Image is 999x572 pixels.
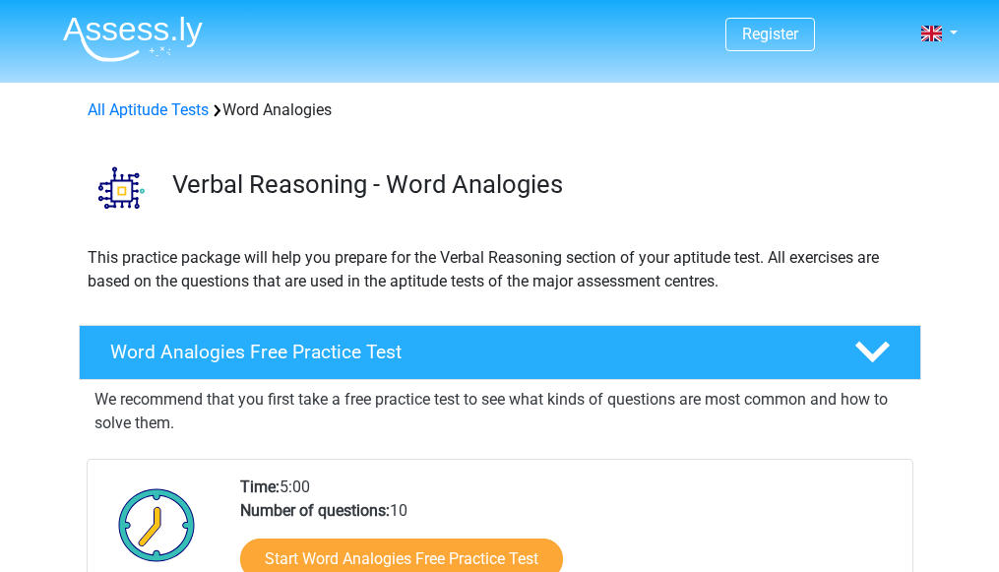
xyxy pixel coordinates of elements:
a: All Aptitude Tests [88,100,209,119]
b: Number of questions: [240,501,390,520]
b: Time: [240,477,280,496]
a: Word Analogies Free Practice Test [71,325,929,380]
h4: Word Analogies Free Practice Test [110,341,823,363]
h3: Verbal Reasoning - Word Analogies [172,169,905,200]
img: Assessly [63,16,203,62]
img: word analogies [80,146,163,229]
p: This practice package will help you prepare for the Verbal Reasoning section of your aptitude tes... [88,246,912,293]
div: Word Analogies [80,98,920,122]
p: We recommend that you first take a free practice test to see what kinds of questions are most com... [94,388,905,435]
a: Register [742,25,798,43]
